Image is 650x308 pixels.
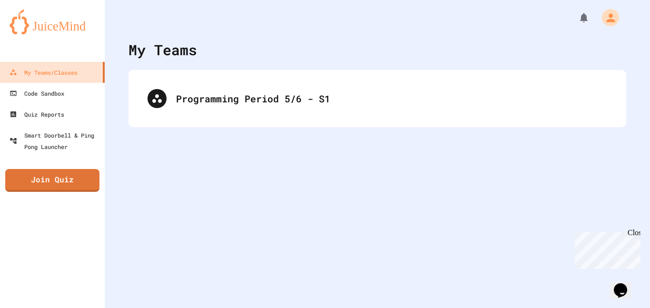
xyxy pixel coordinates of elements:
[571,229,640,269] iframe: chat widget
[10,109,64,120] div: Quiz Reports
[128,39,197,60] div: My Teams
[10,67,78,78] div: My Teams/Classes
[10,88,64,99] div: Code Sandbox
[592,7,621,29] div: My Account
[176,91,607,106] div: Programming Period 5/6 - S1
[5,169,99,192] a: Join Quiz
[10,10,95,34] img: logo-orange.svg
[4,4,66,60] div: Chat with us now!Close
[610,270,640,298] iframe: chat widget
[561,10,592,26] div: My Notifications
[10,129,101,152] div: Smart Doorbell & Ping Pong Launcher
[138,79,617,118] div: Programming Period 5/6 - S1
